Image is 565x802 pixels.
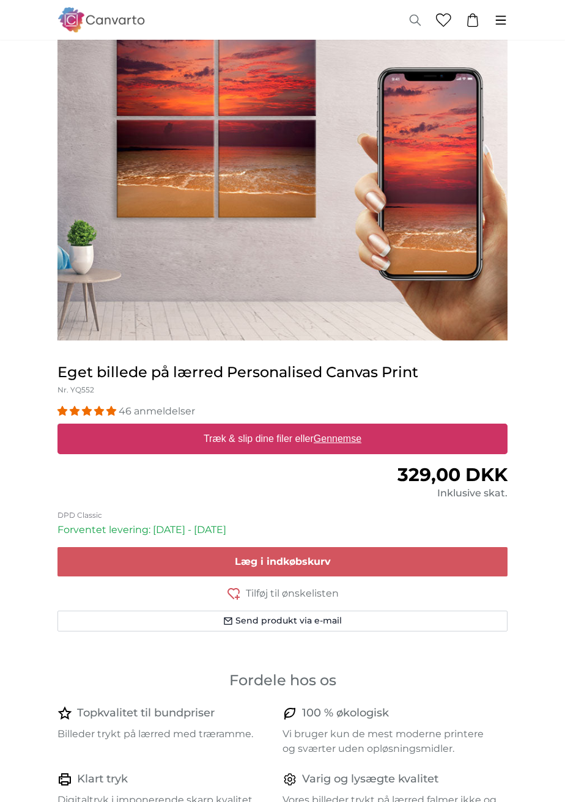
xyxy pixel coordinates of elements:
[57,3,508,340] img: personalised-canvas-print
[119,405,195,417] span: 46 anmeldelser
[282,486,508,501] div: Inklusive skat.
[57,671,508,690] h3: Fordele hos os
[314,433,361,444] u: Gennemse
[199,427,366,451] label: Træk & slip dine filer eller
[57,362,508,382] h1: Eget billede på lærred Personalised Canvas Print
[57,510,508,520] p: DPD Classic
[57,727,273,741] p: Billeder trykt på lærred med træramme.
[77,771,128,788] h4: Klart tryk
[57,385,94,394] span: Nr. YQ552
[57,405,119,417] span: 4.93 stars
[57,7,146,32] img: Canvarto
[57,547,508,576] button: Læg i indkøbskurv
[246,586,339,601] span: Tilføj til ønskelisten
[282,727,498,756] p: Vi bruger kun de mest moderne printere og sværter uden opløsningsmidler.
[57,523,508,537] p: Forventet levering: [DATE] - [DATE]
[57,3,508,340] div: 1 of 1
[57,586,508,601] button: Tilføj til ønskelisten
[397,463,508,486] span: 329,00 DKK
[302,705,389,722] h4: 100 % økologisk
[77,705,215,722] h4: Topkvalitet til bundpriser
[302,771,438,788] h4: Varig og lysægte kvalitet
[235,556,331,567] span: Læg i indkøbskurv
[57,611,508,631] button: Send produkt via e-mail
